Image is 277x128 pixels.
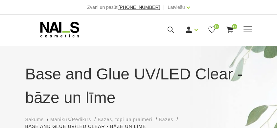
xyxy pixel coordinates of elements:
[163,3,164,11] span: |
[50,117,91,122] span: Manikīrs/Pedikīrs
[25,62,252,110] h1: Base and Glue UV/LED Clear - bāze un līme
[50,116,91,123] a: Manikīrs/Pedikīrs
[159,116,173,123] a: Bāzes
[159,117,173,122] span: Bāzes
[168,3,185,11] a: Latviešu
[98,117,152,122] span: Bāzes, topi un praimeri
[25,116,44,123] a: Sākums
[226,26,234,34] a: 0
[118,5,160,10] a: [PHONE_NUMBER]
[208,26,216,34] a: 0
[214,24,219,29] span: 0
[25,117,44,122] span: Sākums
[87,3,160,11] div: Zvani un pasūti
[232,24,237,29] span: 0
[98,116,152,123] a: Bāzes, topi un praimeri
